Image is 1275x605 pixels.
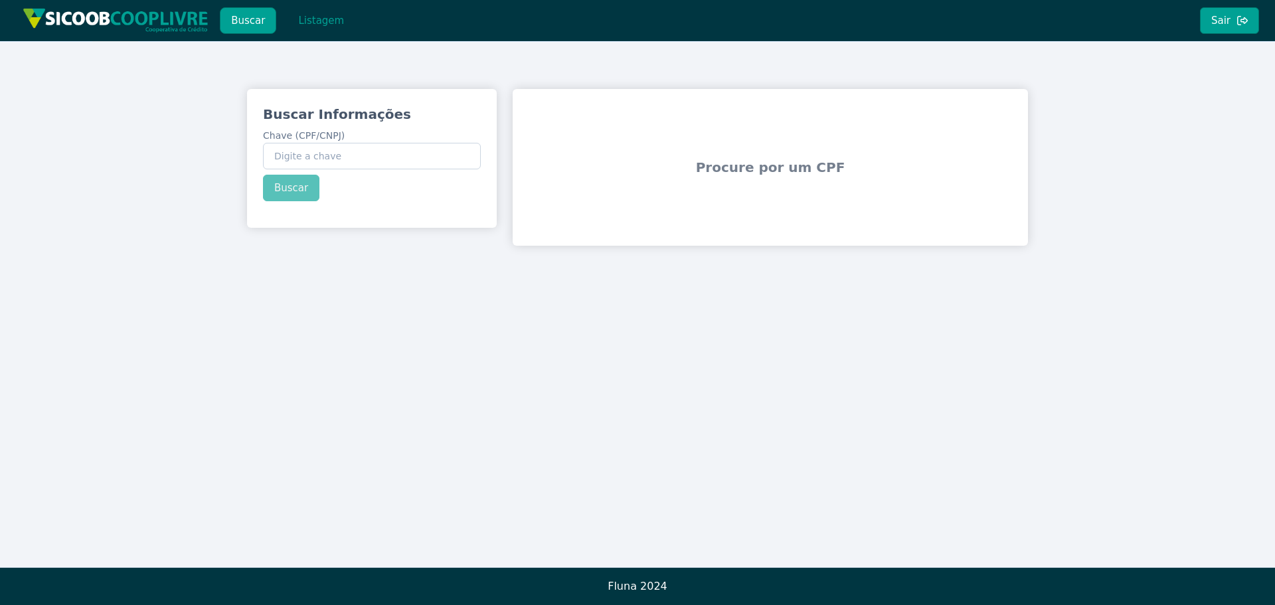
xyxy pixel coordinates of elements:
[518,126,1023,209] span: Procure por um CPF
[287,7,355,34] button: Listagem
[608,580,667,592] span: Fluna 2024
[263,105,481,124] h3: Buscar Informações
[220,7,276,34] button: Buscar
[263,130,345,141] span: Chave (CPF/CNPJ)
[1200,7,1259,34] button: Sair
[23,8,209,33] img: img/sicoob_cooplivre.png
[263,143,481,169] input: Chave (CPF/CNPJ)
